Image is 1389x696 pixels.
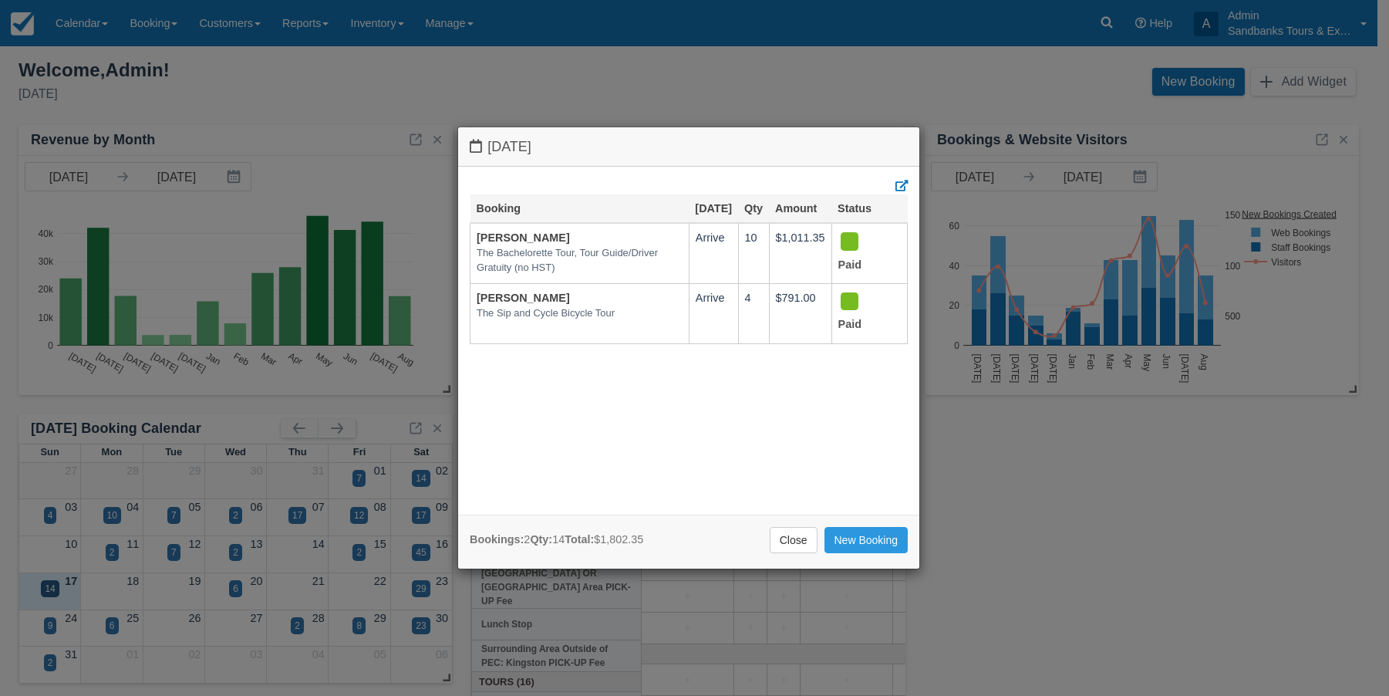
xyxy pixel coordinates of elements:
[824,527,909,553] a: New Booking
[477,306,683,321] em: The Sip and Cycle Bicycle Tour
[477,231,570,244] a: [PERSON_NAME]
[770,527,818,553] a: Close
[477,246,683,275] em: The Bachelorette Tour, Tour Guide/Driver Gratuity (no HST)
[838,290,888,337] div: Paid
[477,202,521,215] a: Booking
[769,223,831,283] td: $1,011.35
[530,533,552,546] strong: Qty:
[477,292,570,304] a: [PERSON_NAME]
[470,533,524,546] strong: Bookings:
[738,223,769,283] td: 10
[470,139,908,155] h4: [DATE]
[738,284,769,344] td: 4
[689,223,738,283] td: Arrive
[838,230,888,277] div: Paid
[769,284,831,344] td: $791.00
[695,202,732,215] a: [DATE]
[775,202,817,215] a: Amount
[744,202,763,215] a: Qty
[689,284,738,344] td: Arrive
[838,202,871,215] a: Status
[470,532,643,548] div: 2 14 $1,802.35
[565,533,594,546] strong: Total:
